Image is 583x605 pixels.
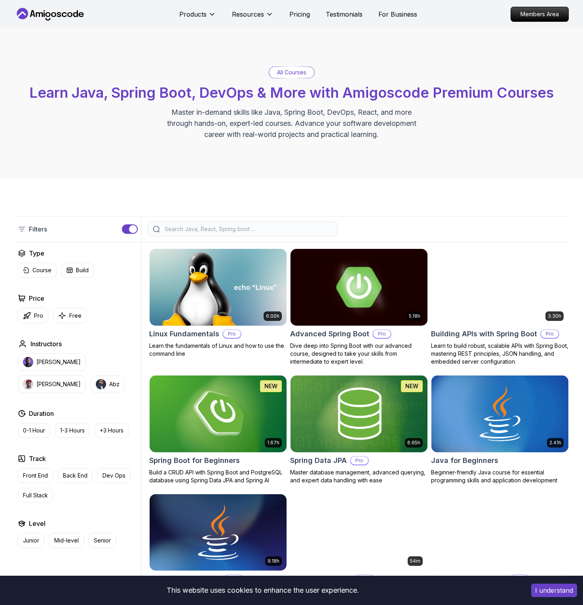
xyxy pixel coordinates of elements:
p: Pro [373,330,391,338]
img: Java for Developers card [150,494,287,571]
img: Spring Data JPA card [291,376,427,452]
a: Java for Developers card9.18hJava for DevelopersProLearn advanced Java concepts to build scalable... [149,494,287,603]
p: 6.00h [266,313,279,319]
img: Maven Essentials card [291,494,427,571]
p: Front End [23,472,48,480]
button: instructor imgAbz [91,376,125,393]
img: instructor img [23,357,33,367]
p: Pro [356,575,373,583]
p: Pro [511,575,528,583]
button: 0-1 Hour [18,423,50,438]
p: Build a CRUD API with Spring Boot and PostgreSQL database using Spring Data JPA and Spring AI [149,468,287,484]
p: Pro [351,457,368,465]
h2: Track [29,454,46,463]
p: Build [76,266,89,274]
p: Master database management, advanced querying, and expert data handling with ease [290,468,428,484]
img: Spring Boot for Beginners card [150,376,287,452]
button: 1-3 Hours [55,423,90,438]
p: 9.18h [268,558,279,564]
h2: Java for Developers [149,573,221,584]
p: 3.30h [548,313,561,319]
p: 1-3 Hours [60,427,85,434]
button: Accept cookies [531,584,577,597]
p: NEW [405,382,418,390]
p: Filters [29,224,47,234]
p: Learn to build robust, scalable APIs with Spring Boot, mastering REST principles, JSON handling, ... [431,342,569,366]
h2: Spring Boot for Beginners [149,455,240,466]
button: Junior [18,533,44,548]
p: [PERSON_NAME] [36,358,81,366]
a: Advanced Spring Boot card5.18hAdvanced Spring BootProDive deep into Spring Boot with our advanced... [290,248,428,366]
h2: Spring Data JPA [290,455,347,466]
p: 6.65h [407,440,420,446]
img: Advanced Databases card [431,494,568,571]
button: Dev Ops [97,468,131,483]
h2: Java for Beginners [431,455,498,466]
p: Senior [94,537,111,544]
p: Pro [225,575,242,583]
p: 1.67h [267,440,279,446]
a: Pricing [289,9,310,19]
p: Resources [232,9,264,19]
p: Learn the fundamentals of Linux and how to use the command line [149,342,287,358]
h2: Advanced Databases [431,573,507,584]
button: +3 Hours [95,423,129,438]
a: Spring Data JPA card6.65hNEWSpring Data JPAProMaster database management, advanced querying, and ... [290,375,428,484]
iframe: chat widget [534,556,583,593]
p: Members Area [511,7,568,21]
button: Build [61,263,94,278]
p: Pro [541,330,558,338]
button: Front End [18,468,53,483]
h2: Maven Essentials [290,573,352,584]
a: Linux Fundamentals card6.00hLinux FundamentalsProLearn the fundamentals of Linux and how to use t... [149,248,287,358]
a: For Business [378,9,417,19]
p: Course [32,266,51,274]
p: 0-1 Hour [23,427,45,434]
img: Advanced Spring Boot card [291,249,427,326]
h2: Type [29,248,44,258]
p: Pro [34,312,43,320]
h2: Linux Fundamentals [149,328,219,339]
h2: Advanced Spring Boot [290,328,369,339]
p: Junior [23,537,39,544]
a: Spring Boot for Beginners card1.67hNEWSpring Boot for BeginnersBuild a CRUD API with Spring Boot ... [149,375,287,484]
img: Building APIs with Spring Boot card [431,249,568,326]
p: Full Stack [23,491,48,499]
a: Advanced Databases cardAdvanced DatabasesProAdvanced database management with SQL, integrity, and... [431,494,569,603]
p: All Courses [277,68,306,76]
p: [PERSON_NAME] [36,380,81,388]
p: Dev Ops [103,472,125,480]
button: Back End [58,468,93,483]
p: Back End [63,472,87,480]
p: Mid-level [54,537,79,544]
button: Full Stack [18,488,53,503]
p: Free [69,312,82,320]
button: instructor img[PERSON_NAME] [18,376,86,393]
p: 5.18h [409,313,420,319]
button: Senior [89,533,116,548]
button: Products [179,9,216,25]
img: Java for Beginners card [431,376,568,452]
p: Master in-demand skills like Java, Spring Boot, DevOps, React, and more through hands-on, expert-... [159,107,425,140]
h2: Level [29,519,46,528]
p: Dive deep into Spring Boot with our advanced course, designed to take your skills from intermedia... [290,342,428,366]
button: Pro [18,308,48,323]
p: Products [179,9,207,19]
h2: Instructors [30,339,62,349]
button: Course [18,263,57,278]
p: Pro [223,330,241,338]
button: Mid-level [49,533,84,548]
img: instructor img [96,379,106,389]
p: 54m [410,558,420,564]
h2: Price [29,294,44,303]
p: Abz [109,380,120,388]
h2: Building APIs with Spring Boot [431,328,537,339]
p: 2.41h [549,440,561,446]
img: Linux Fundamentals card [150,249,287,326]
a: Testimonials [326,9,363,19]
p: NEW [264,382,277,390]
button: instructor img[PERSON_NAME] [18,353,86,371]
